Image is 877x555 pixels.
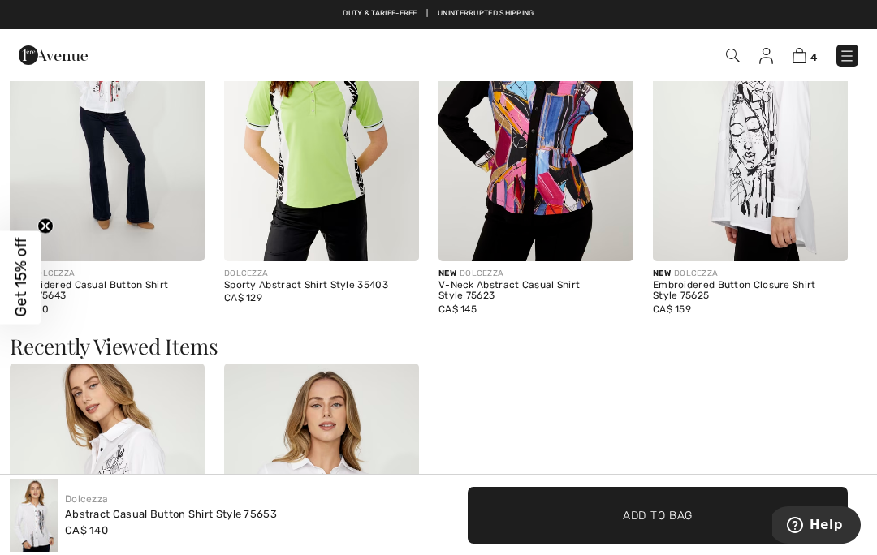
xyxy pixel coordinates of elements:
[839,48,855,64] img: Menu
[468,487,848,544] button: Add to Bag
[623,506,693,523] span: Add to Bag
[438,303,477,315] span: CA$ 145
[653,268,848,280] div: DOLCEZZA
[65,506,277,523] div: Abstract Casual Button Shirt Style 75653
[19,39,88,71] img: 1ère Avenue
[224,292,262,303] span: CA$ 129
[653,269,671,278] span: New
[65,493,108,505] a: Dolcezza
[810,51,817,63] span: 4
[10,268,205,280] div: DOLCEZZA
[65,524,108,536] span: CA$ 140
[793,45,817,65] a: 4
[772,506,861,547] iframe: Opens a widget where you can find more information
[19,46,88,62] a: 1ère Avenue
[653,280,848,303] div: Embroidered Button Closure Shirt Style 75625
[726,49,740,62] img: Search
[10,479,58,552] img: Abstract Casual Button Shirt Style 75653
[224,268,419,280] div: DOLCEZZA
[11,238,30,317] span: Get 15% off
[10,336,867,357] h3: Recently Viewed Items
[37,218,54,234] button: Close teaser
[793,48,806,63] img: Shopping Bag
[653,303,691,315] span: CA$ 159
[224,280,419,291] div: Sporty Abstract Shirt Style 35403
[438,280,633,303] div: V-Neck Abstract Casual Shirt Style 75623
[759,48,773,64] img: My Info
[438,268,633,280] div: DOLCEZZA
[10,280,205,303] div: Embroidered Casual Button Shirt Style 75643
[438,269,456,278] span: New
